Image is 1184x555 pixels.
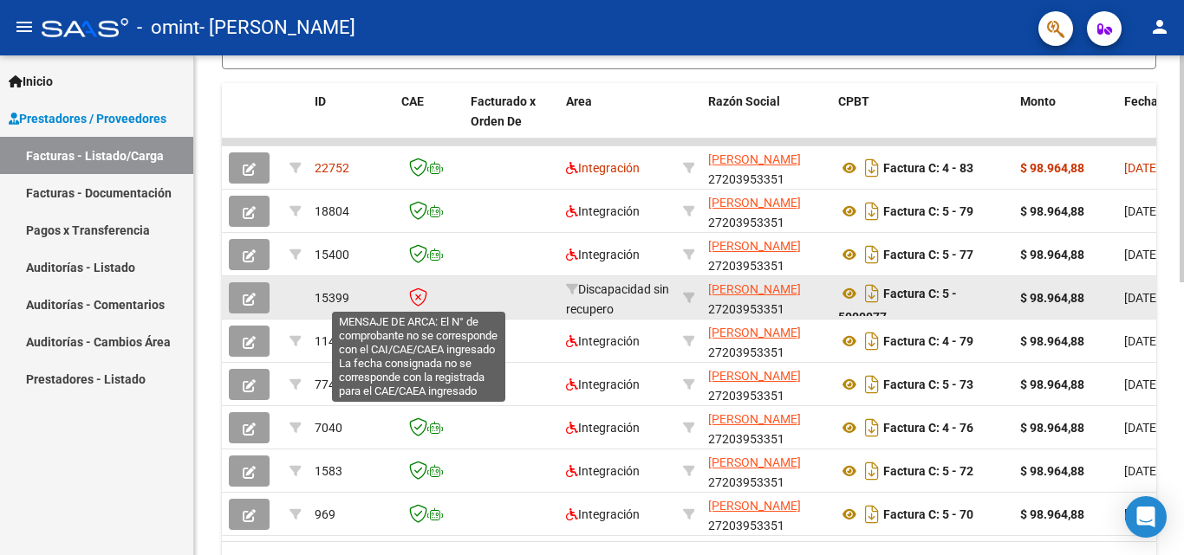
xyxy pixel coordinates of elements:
span: Integración [566,378,640,391]
span: 969 [315,507,335,521]
span: [DATE] [1124,334,1160,348]
span: - [PERSON_NAME] [199,9,355,47]
span: Integración [566,507,640,521]
span: 11470 [315,334,349,348]
span: Integración [566,204,640,218]
span: 15400 [315,248,349,261]
datatable-header-cell: Monto [1013,83,1117,159]
span: 15399 [315,291,349,305]
span: Inicio [9,72,53,91]
span: [DATE] [1124,248,1160,261]
strong: Factura C: 4 - 76 [883,421,973,435]
div: 27203953351 [708,323,824,359]
strong: Factura C: 4 - 83 [883,161,973,175]
span: [DATE] [1124,161,1160,175]
mat-icon: person [1149,16,1170,37]
span: Integración [566,464,640,478]
span: [DATE] [1124,464,1160,478]
div: 27203953351 [708,366,824,403]
strong: Factura C: 5 - 77 [883,248,973,261]
span: [PERSON_NAME] [708,412,801,426]
datatable-header-cell: Facturado x Orden De [464,83,559,159]
span: [DATE] [1124,507,1160,521]
span: CPBT [838,94,869,108]
i: Descargar documento [861,241,883,268]
span: Area [566,94,592,108]
i: Descargar documento [861,154,883,182]
datatable-header-cell: CPBT [831,83,1013,159]
span: Razón Social [708,94,780,108]
strong: $ 98.964,88 [1020,334,1084,348]
strong: $ 98.964,88 [1020,161,1084,175]
span: CAE [401,94,424,108]
span: [PERSON_NAME] [708,196,801,210]
strong: Factura C: 5 - 79 [883,204,973,218]
i: Descargar documento [861,500,883,528]
datatable-header-cell: Area [559,83,676,159]
span: 7040 [315,421,342,435]
div: 27203953351 [708,496,824,532]
strong: $ 98.964,88 [1020,204,1084,218]
span: [PERSON_NAME] [708,455,801,469]
strong: Factura C: 4 - 79 [883,334,973,348]
mat-icon: menu [14,16,35,37]
span: 22752 [315,161,349,175]
div: 27203953351 [708,453,824,489]
strong: Factura C: 5 - 73 [883,378,973,391]
i: Descargar documento [861,197,883,225]
i: Descargar documento [861,371,883,398]
span: [DATE] [1124,378,1160,391]
span: [DATE] [1124,291,1160,305]
strong: $ 98.964,88 [1020,464,1084,478]
datatable-header-cell: Razón Social [701,83,831,159]
div: 27203953351 [708,236,824,273]
span: Integración [566,161,640,175]
div: Open Intercom Messenger [1125,496,1167,538]
i: Descargar documento [861,280,883,307]
span: ID [315,94,326,108]
span: Integración [566,334,640,348]
strong: Factura C: 5 - 72 [883,464,973,478]
span: Prestadores / Proveedores [9,109,166,128]
span: [PERSON_NAME] [708,326,801,339]
span: [PERSON_NAME] [708,282,801,296]
i: Descargar documento [861,414,883,442]
span: Integración [566,248,640,261]
span: [PERSON_NAME] [708,499,801,513]
strong: $ 98.964,88 [1020,421,1084,435]
span: [PERSON_NAME] [708,239,801,253]
span: [DATE] [1124,421,1160,435]
datatable-header-cell: ID [308,83,394,159]
span: [PERSON_NAME] [708,369,801,383]
div: 27203953351 [708,150,824,186]
span: 1583 [315,464,342,478]
div: 27203953351 [708,193,824,229]
i: Descargar documento [861,457,883,485]
strong: $ 98.964,88 [1020,248,1084,261]
span: Discapacidad sin recupero [566,282,669,316]
span: [PERSON_NAME] [708,152,801,166]
strong: $ 98.964,88 [1020,378,1084,391]
div: 27203953351 [708,410,824,446]
span: Facturado x Orden De [471,94,536,128]
strong: Factura C: 5 - 5000077 [838,287,957,324]
datatable-header-cell: CAE [394,83,464,159]
span: [DATE] [1124,204,1160,218]
strong: Factura C: 5 - 70 [883,507,973,521]
strong: $ 98.964,88 [1020,507,1084,521]
span: 7741 [315,378,342,391]
span: 18804 [315,204,349,218]
span: Monto [1020,94,1056,108]
span: Integración [566,421,640,435]
strong: $ 98.964,88 [1020,291,1084,305]
div: 27203953351 [708,280,824,316]
span: - omint [137,9,199,47]
i: Descargar documento [861,327,883,355]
